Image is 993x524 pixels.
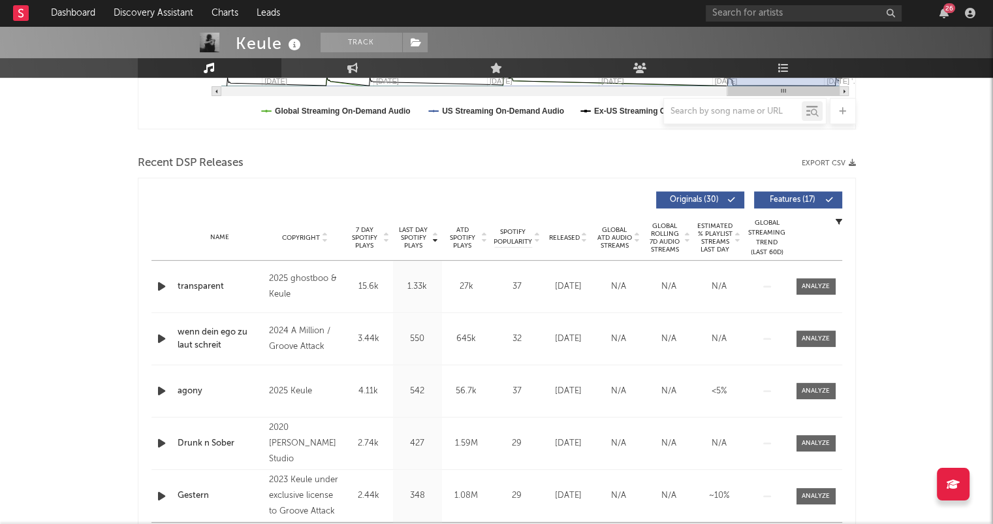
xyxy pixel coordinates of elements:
[494,280,540,293] div: 37
[494,227,532,247] span: Spotify Popularity
[647,280,691,293] div: N/A
[597,280,640,293] div: N/A
[494,489,540,502] div: 29
[697,333,741,346] div: N/A
[647,385,691,398] div: N/A
[647,489,691,502] div: N/A
[396,333,439,346] div: 550
[269,323,340,355] div: 2024 A Million / Groove Attack
[347,385,390,398] div: 4.11k
[269,384,340,399] div: 2025 Keule
[697,280,741,293] div: N/A
[445,437,488,450] div: 1.59M
[347,489,390,502] div: 2.44k
[647,222,683,254] span: Global Rolling 7D Audio Streams
[494,333,540,346] div: 32
[546,280,590,293] div: [DATE]
[546,437,590,450] div: [DATE]
[546,489,590,502] div: [DATE]
[178,437,263,450] a: Drunk n Sober
[494,437,540,450] div: 29
[697,437,741,450] div: N/A
[396,280,439,293] div: 1.33k
[138,156,244,171] span: Recent DSP Releases
[178,385,263,398] a: agony
[269,472,340,519] div: 2023 Keule under exclusive license to Groove Attack
[236,33,304,54] div: Keule
[549,234,580,242] span: Released
[697,385,741,398] div: <5%
[445,226,480,250] span: ATD Spotify Plays
[827,77,860,85] text: [DATE] '…
[597,333,640,346] div: N/A
[665,196,725,204] span: Originals ( 30 )
[943,3,955,13] div: 26
[647,437,691,450] div: N/A
[697,489,741,502] div: ~ 10 %
[802,159,856,167] button: Export CSV
[597,437,640,450] div: N/A
[178,326,263,352] a: wenn dein ego zu laut schreit
[546,333,590,346] div: [DATE]
[282,234,320,242] span: Copyright
[546,385,590,398] div: [DATE]
[347,333,390,346] div: 3.44k
[347,437,390,450] div: 2.74k
[269,271,340,303] div: 2025 ghostboo & Keule
[597,226,633,250] span: Global ATD Audio Streams
[597,385,640,398] div: N/A
[178,489,263,502] a: Gestern
[763,196,823,204] span: Features ( 17 )
[347,226,382,250] span: 7 Day Spotify Plays
[445,280,488,293] div: 27k
[396,489,439,502] div: 348
[754,191,842,208] button: Features(17)
[396,437,439,450] div: 427
[647,333,691,346] div: N/A
[748,218,787,257] div: Global Streaming Trend (Last 60D)
[445,489,488,502] div: 1.08M
[178,233,263,242] div: Name
[445,385,488,398] div: 56.7k
[178,280,263,293] a: transparent
[269,420,340,467] div: 2020 [PERSON_NAME] Studio
[321,33,402,52] button: Track
[656,191,744,208] button: Originals(30)
[396,385,439,398] div: 542
[494,385,540,398] div: 37
[347,280,390,293] div: 15.6k
[445,333,488,346] div: 645k
[697,222,733,254] span: Estimated % Playlist Streams Last Day
[939,8,949,18] button: 26
[396,226,431,250] span: Last Day Spotify Plays
[664,106,802,117] input: Search by song name or URL
[706,5,902,22] input: Search for artists
[597,489,640,502] div: N/A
